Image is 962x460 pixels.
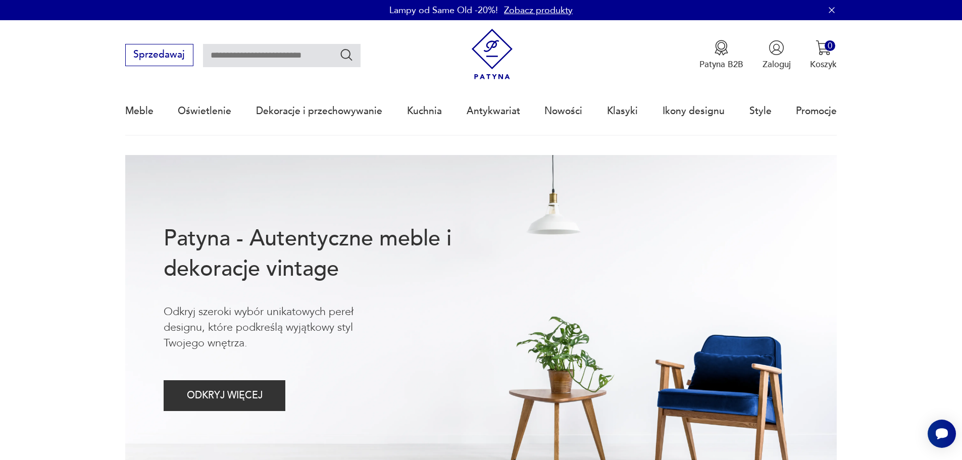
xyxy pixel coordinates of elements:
a: Ikona medaluPatyna B2B [699,40,743,70]
p: Odkryj szeroki wybór unikatowych pereł designu, które podkreślą wyjątkowy styl Twojego wnętrza. [164,304,394,351]
a: Antykwariat [467,88,520,134]
iframe: Smartsupp widget button [928,420,956,448]
a: Zobacz produkty [504,4,573,17]
img: Patyna - sklep z meblami i dekoracjami vintage [467,29,518,80]
a: Klasyki [607,88,638,134]
a: Kuchnia [407,88,442,134]
a: Promocje [796,88,837,134]
a: Oświetlenie [178,88,231,134]
a: Sprzedawaj [125,52,193,60]
button: Sprzedawaj [125,44,193,66]
a: ODKRYJ WIĘCEJ [164,392,285,400]
img: Ikonka użytkownika [769,40,784,56]
a: Meble [125,88,154,134]
p: Patyna B2B [699,59,743,70]
a: Nowości [544,88,582,134]
a: Style [749,88,772,134]
p: Koszyk [810,59,837,70]
button: Zaloguj [763,40,791,70]
p: Lampy od Same Old -20%! [389,4,498,17]
a: Ikony designu [663,88,725,134]
a: Dekoracje i przechowywanie [256,88,382,134]
button: 0Koszyk [810,40,837,70]
p: Zaloguj [763,59,791,70]
button: Patyna B2B [699,40,743,70]
img: Ikona medalu [714,40,729,56]
button: Szukaj [339,47,354,62]
button: ODKRYJ WIĘCEJ [164,380,285,411]
h1: Patyna - Autentyczne meble i dekoracje vintage [164,224,491,284]
img: Ikona koszyka [816,40,831,56]
div: 0 [825,40,835,51]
